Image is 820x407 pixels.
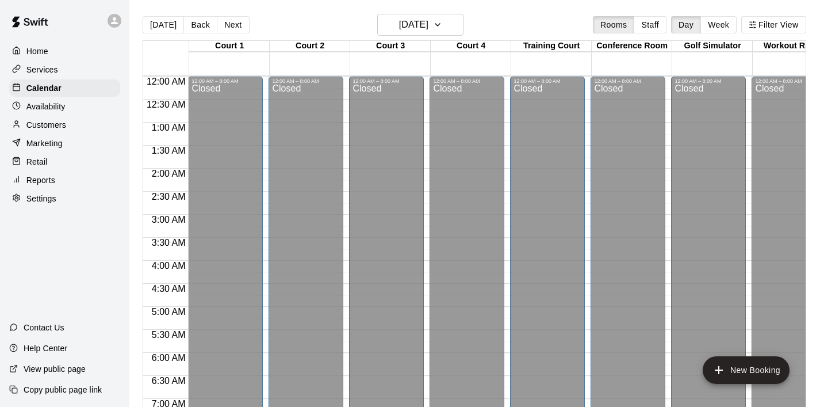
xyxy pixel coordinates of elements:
h6: [DATE] [399,17,428,33]
p: Retail [26,156,48,168]
div: 12:00 AM – 8:00 AM [514,78,581,84]
button: Day [671,16,701,33]
p: Contact Us [24,322,64,333]
p: Copy public page link [24,384,102,395]
div: 12:00 AM – 8:00 AM [352,78,420,84]
span: 6:30 AM [149,376,189,386]
a: Retail [9,153,120,170]
a: Settings [9,190,120,207]
button: [DATE] [377,14,463,36]
p: Settings [26,193,56,204]
p: Services [26,64,58,75]
span: 3:00 AM [149,215,189,225]
button: add [703,356,790,384]
p: Availability [26,101,66,112]
button: Filter View [741,16,806,33]
div: Court 4 [431,41,511,52]
span: 1:00 AM [149,123,189,132]
p: Reports [26,174,55,186]
div: 12:00 AM – 8:00 AM [594,78,662,84]
div: 12:00 AM – 8:00 AM [191,78,259,84]
a: Calendar [9,79,120,97]
a: Marketing [9,135,120,152]
div: Court 3 [350,41,431,52]
div: 12:00 AM – 8:00 AM [272,78,340,84]
button: [DATE] [143,16,184,33]
span: 12:00 AM [144,77,189,86]
a: Availability [9,98,120,115]
p: Customers [26,119,66,131]
span: 4:00 AM [149,261,189,271]
span: 12:30 AM [144,100,189,109]
span: 2:30 AM [149,192,189,201]
span: 2:00 AM [149,169,189,178]
div: Training Court [511,41,592,52]
div: Court 1 [189,41,270,52]
button: Back [183,16,217,33]
div: Court 2 [270,41,350,52]
a: Services [9,61,120,78]
span: 3:30 AM [149,238,189,248]
div: Golf Simulator [672,41,753,52]
a: Reports [9,172,120,189]
span: 6:00 AM [149,353,189,363]
div: Conference Room [592,41,672,52]
span: 4:30 AM [149,284,189,294]
div: 12:00 AM – 8:00 AM [433,78,501,84]
p: Home [26,45,48,57]
p: Calendar [26,82,62,94]
span: 5:30 AM [149,330,189,340]
button: Next [217,16,249,33]
p: View public page [24,363,86,375]
a: Customers [9,116,120,134]
p: Marketing [26,138,63,149]
span: 1:30 AM [149,146,189,155]
button: Week [700,16,737,33]
span: 5:00 AM [149,307,189,317]
div: 12:00 AM – 8:00 AM [675,78,742,84]
p: Help Center [24,343,67,354]
button: Staff [634,16,666,33]
button: Rooms [593,16,634,33]
a: Home [9,43,120,60]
